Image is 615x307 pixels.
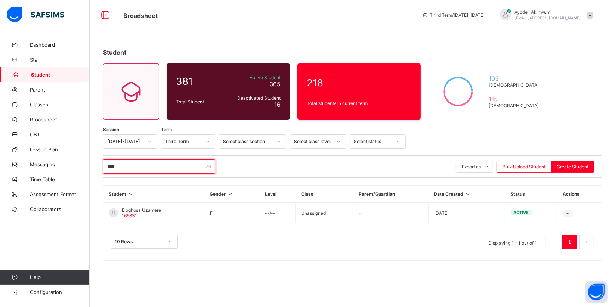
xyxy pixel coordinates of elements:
[30,206,90,212] span: Collaborators
[579,235,594,249] button: next page
[7,7,64,22] img: safsims
[489,75,542,82] span: 103
[585,281,608,303] button: Open asap
[579,235,594,249] li: 下一页
[122,207,161,213] span: Eloghosa Uzamere
[515,16,581,20] span: [EMAIL_ADDRESS][DOMAIN_NAME]
[228,75,281,80] span: Active Student
[123,12,158,19] span: Broadsheet
[115,239,164,245] div: 10 Rows
[294,139,332,145] div: Select class level
[462,164,481,170] span: Export as
[489,103,542,108] span: [DEMOGRAPHIC_DATA]
[429,186,505,203] th: Date Created
[30,176,90,182] span: Time Table
[465,191,471,197] i: Sort in Ascending Order
[259,186,296,203] th: Level
[489,82,542,88] span: [DEMOGRAPHIC_DATA]
[546,235,560,249] button: prev page
[103,186,204,203] th: Student
[557,186,602,203] th: Actions
[30,57,90,63] span: Staff
[505,186,557,203] th: Status
[30,146,90,152] span: Lesson Plan
[176,75,224,87] span: 381
[204,186,259,203] th: Gender
[223,139,272,145] div: Select class section
[422,12,485,18] span: session/term information
[492,9,597,21] div: AyodejiAkinwumi
[307,100,411,106] span: Total students in current term
[204,203,259,223] td: F
[103,127,119,132] span: Session
[503,164,546,170] span: Bulk Upload Student
[483,235,543,249] li: Displaying 1 - 1 out of 1
[174,97,226,106] div: Total Student
[429,203,505,223] td: [DATE]
[161,127,172,132] span: Term
[30,117,90,123] span: Broadsheet
[269,80,281,88] span: 365
[353,186,429,203] th: Parent/Guardian
[30,131,90,137] span: CBT
[30,102,90,108] span: Classes
[489,95,542,103] span: 115
[165,139,201,145] div: Third Term
[122,213,137,218] span: 166831
[30,274,89,280] span: Help
[30,42,90,48] span: Dashboard
[546,235,560,249] li: 上一页
[259,203,296,223] td: --/--
[514,210,529,215] span: active
[228,95,281,101] span: Deactivated Student
[31,72,90,78] span: Student
[307,77,411,89] span: 218
[566,237,573,247] a: 1
[30,289,89,295] span: Configuration
[128,191,134,197] i: Sort in Ascending Order
[30,87,90,93] span: Parent
[103,49,126,56] span: Student
[274,101,281,108] span: 16
[296,203,353,223] td: Unassigned
[354,139,392,145] div: Select status
[107,139,143,145] div: [DATE]-[DATE]
[296,186,353,203] th: Class
[30,161,90,167] span: Messaging
[515,9,581,15] span: Ayodeji Akinwumi
[562,235,577,249] li: 1
[557,164,588,170] span: Create Student
[227,191,234,197] i: Sort in Ascending Order
[30,191,90,197] span: Assessment Format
